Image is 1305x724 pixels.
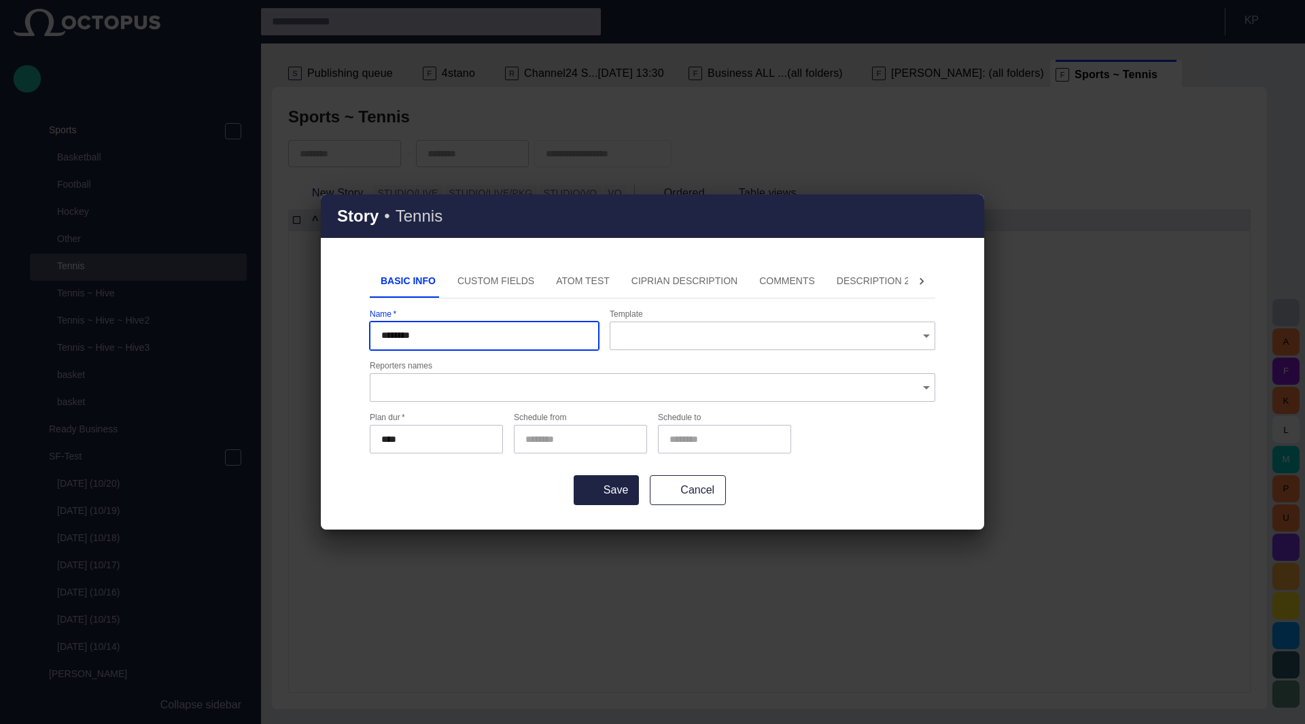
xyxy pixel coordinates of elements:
[514,412,566,424] label: Schedule from
[370,412,405,424] label: Plan dur
[384,207,389,226] h3: •
[621,265,748,298] button: Ciprian description
[574,475,639,505] button: Save
[658,412,701,424] label: Schedule to
[337,207,379,226] h2: Story
[748,265,826,298] button: Comments
[396,207,442,226] h3: Tennis
[321,194,984,238] div: Story
[917,326,936,345] button: Open
[321,194,984,530] div: Story
[545,265,621,298] button: ATOM Test
[826,265,920,298] button: Description 2
[370,265,447,298] button: Basic Info
[917,378,936,397] button: Open
[650,475,726,505] button: Cancel
[370,360,432,371] label: Reporters names
[610,308,643,320] label: Template
[370,308,396,320] label: Name
[447,265,545,298] button: Custom Fields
